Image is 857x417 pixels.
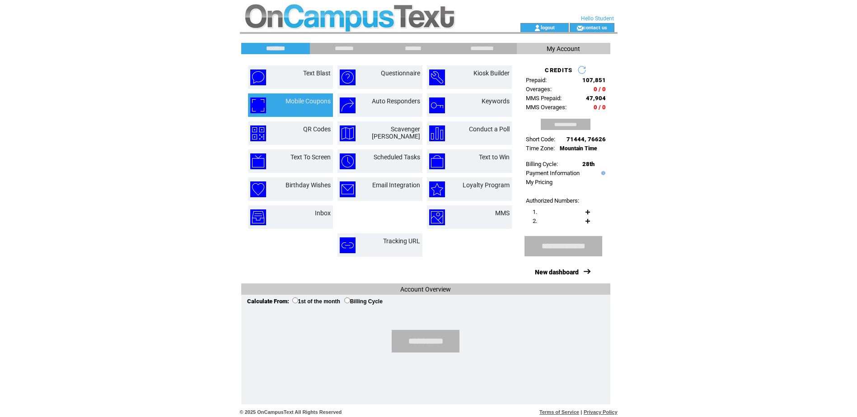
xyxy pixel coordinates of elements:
[547,45,580,52] span: My Account
[290,153,331,161] a: Text To Screen
[539,409,579,415] a: Terms of Service
[340,69,356,85] img: questionnaire.png
[250,69,266,85] img: text-blast.png
[582,77,606,83] span: 107,851
[340,237,356,253] img: tracking-url.png
[344,298,383,305] label: Billing Cycle
[533,208,537,215] span: 1.
[581,15,614,22] span: Hello Student
[400,286,451,293] span: Account Overview
[429,209,445,225] img: mms.png
[463,181,510,189] a: Loyalty Program
[372,125,420,140] a: Scavenger [PERSON_NAME]
[594,104,606,111] span: 0 / 0
[526,179,553,185] a: My Pricing
[292,297,298,303] input: 1st of the month
[250,209,266,225] img: inbox.png
[340,153,356,169] img: scheduled-tasks.png
[292,298,340,305] label: 1st of the month
[533,218,537,224] span: 2.
[372,97,420,105] a: Auto Responders
[340,97,356,113] img: auto-responders.png
[473,69,510,77] a: Kiosk Builder
[526,197,579,204] span: Authorized Numbers:
[479,153,510,161] a: Text to Win
[535,269,579,276] a: New dashboard
[340,125,356,141] img: scavenger-hunt.png
[526,170,580,176] a: Payment Information
[469,125,510,133] a: Conduct a Poll
[429,97,445,113] img: keywords.png
[372,181,420,189] a: Email Integration
[586,95,606,102] span: 47,904
[584,409,618,415] a: Privacy Policy
[526,86,552,93] span: Overages:
[381,69,420,77] a: Questionnaire
[526,77,547,83] span: Prepaid:
[429,69,445,85] img: kiosk-builder.png
[581,409,582,415] span: |
[582,161,595,167] span: 28th
[286,181,331,189] a: Birthday Wishes
[247,298,289,305] span: Calculate From:
[429,125,445,141] img: conduct-a-poll.png
[567,136,606,143] span: 71444, 76626
[429,181,445,197] img: loyalty-program.png
[526,95,562,102] span: MMS Prepaid:
[541,24,555,30] a: logout
[482,97,510,105] a: Keywords
[594,86,606,93] span: 0 / 0
[534,24,541,32] img: account_icon.gif
[374,153,420,161] a: Scheduled Tasks
[599,171,605,175] img: help.gif
[429,153,445,169] img: text-to-win.png
[526,145,555,152] span: Time Zone:
[576,24,583,32] img: contact_us_icon.gif
[383,237,420,245] a: Tracking URL
[250,153,266,169] img: text-to-screen.png
[526,161,558,167] span: Billing Cycle:
[344,297,350,303] input: Billing Cycle
[303,125,331,133] a: QR Codes
[315,209,331,217] a: Inbox
[250,181,266,197] img: birthday-wishes.png
[240,409,342,415] span: © 2025 OnCampusText All Rights Reserved
[545,67,572,74] span: CREDITS
[495,209,510,217] a: MMS
[286,97,331,105] a: Mobile Coupons
[250,125,266,141] img: qr-codes.png
[250,97,266,113] img: mobile-coupons.png
[583,24,607,30] a: contact us
[560,145,597,152] span: Mountain Time
[303,69,331,77] a: Text Blast
[526,136,555,143] span: Short Code:
[526,104,567,111] span: MMS Overages:
[340,181,356,197] img: email-integration.png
